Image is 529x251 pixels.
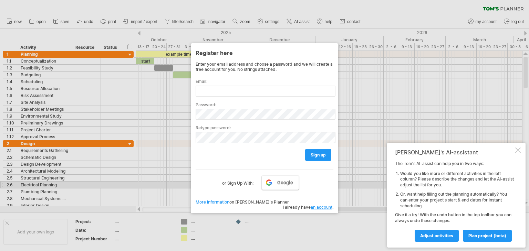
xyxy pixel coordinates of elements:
[222,175,253,187] label: or Sign Up With:
[468,233,506,238] span: plan project (beta)
[262,175,299,190] a: Google
[463,230,512,242] a: plan project (beta)
[196,199,289,205] span: on [PERSON_NAME]'s Planner
[196,125,333,130] label: Retype password:
[196,199,229,205] a: More information
[305,149,331,161] a: sign up
[395,161,514,241] div: The Tom's AI-assist can help you in two ways: Give it a try! With the undo button in the top tool...
[311,152,326,157] span: sign up
[196,102,333,107] label: Password:
[400,171,514,188] li: Would you like more or different activities in the left column? Please describe the changes and l...
[400,192,514,209] li: Or, want help filling out the planning automatically? You can enter your project's start & end da...
[420,233,453,238] span: Adjust activities
[196,62,333,72] div: Enter your email address and choose a password and we will create a free account for you. No stri...
[196,79,333,84] label: Email:
[311,205,332,210] a: an account
[415,230,459,242] a: Adjust activities
[196,46,333,59] div: Register here
[395,149,514,156] div: [PERSON_NAME]'s AI-assistant
[277,180,293,185] span: Google
[283,205,333,210] span: I already have .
